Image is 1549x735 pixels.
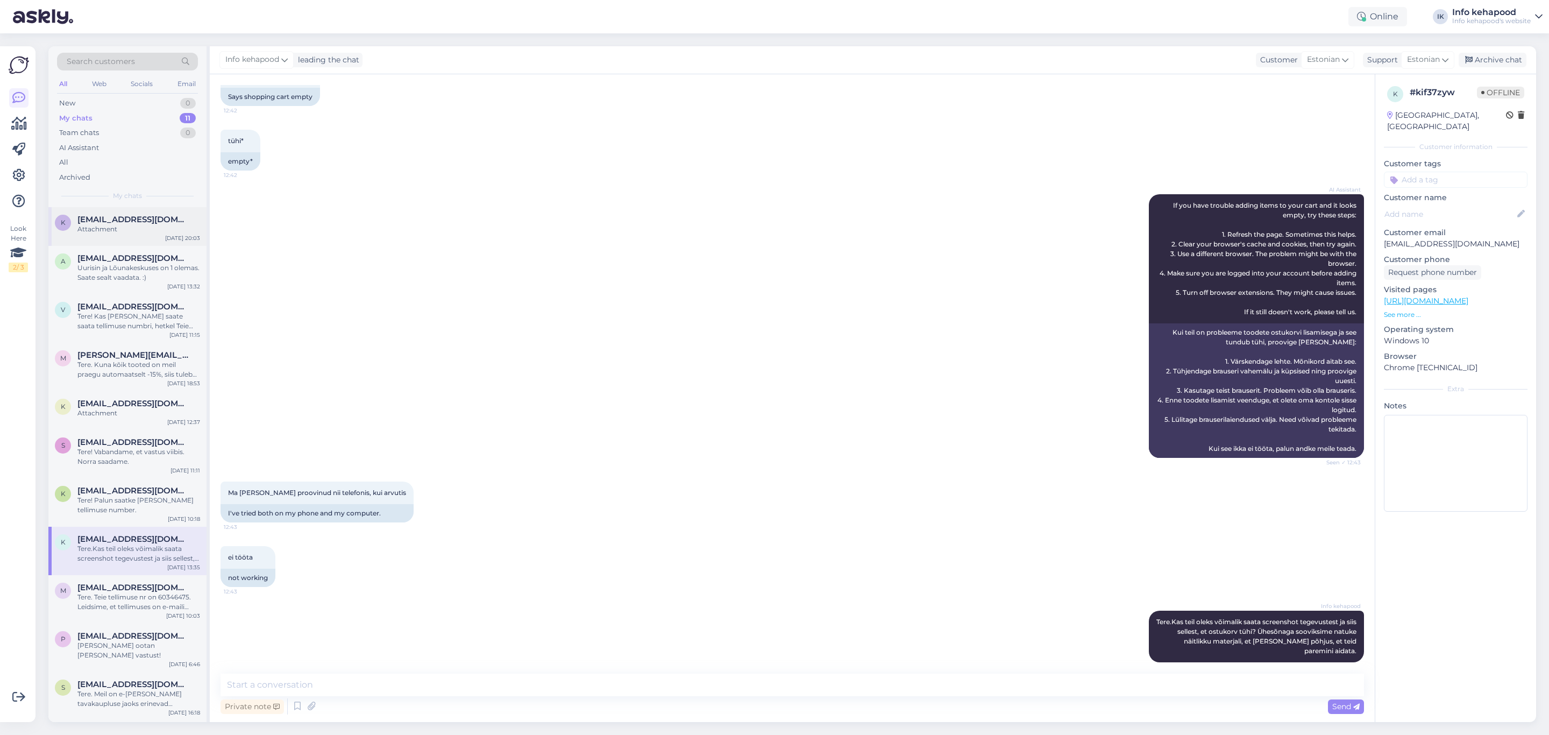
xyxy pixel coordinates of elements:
[175,77,198,91] div: Email
[60,586,66,595] span: m
[221,152,260,171] div: empty*
[77,592,200,612] div: Tere. Teie tellimuse nr on 60346475. Leidsime, et tellimuses on e-maili aadressis viga sees, seet...
[224,523,264,531] span: 12:43
[1410,86,1477,99] div: # kif37zyw
[57,77,69,91] div: All
[1393,90,1398,98] span: k
[228,553,253,561] span: ei tööta
[77,399,189,408] span: klenja.tiitsar@gmail.com
[60,354,66,362] span: m
[1320,663,1361,671] span: 13:35
[1384,227,1527,238] p: Customer email
[1384,254,1527,265] p: Customer phone
[61,635,66,643] span: p
[1320,186,1361,194] span: AI Assistant
[77,408,200,418] div: Attachment
[1384,362,1527,373] p: Chrome [TECHNICAL_ID]
[167,563,200,571] div: [DATE] 13:35
[1452,8,1543,25] a: Info kehapoodInfo kehapood's website
[221,504,414,522] div: I've tried both on my phone and my computer.
[1452,17,1531,25] div: Info kehapood's website
[61,306,65,314] span: v
[225,54,279,66] span: Info kehapood
[1407,54,1440,66] span: Estonian
[59,113,93,124] div: My chats
[1320,458,1361,467] span: Seen ✓ 12:43
[1384,351,1527,362] p: Browser
[1433,9,1448,24] div: IK
[59,128,99,138] div: Team chats
[77,447,200,467] div: Tere! Vabandame, et vastus viibis. Norra saadame.
[77,496,200,515] div: Tere! Palun saatke [PERSON_NAME] tellimuse number.
[1387,110,1506,132] div: [GEOGRAPHIC_DATA], [GEOGRAPHIC_DATA]
[1384,324,1527,335] p: Operating system
[77,360,200,379] div: Tere. Kuna kõik tooted on meil praegu automaatselt -15%, siis tulebki koodi kasutades topelt [DEM...
[228,489,406,497] span: Ma [PERSON_NAME] proovinud nii telefonis, kui arvutis
[1384,400,1527,412] p: Notes
[61,402,66,411] span: k
[1332,702,1360,711] span: Send
[1320,602,1361,610] span: Info kehapood
[224,107,264,115] span: 12:42
[1384,238,1527,250] p: [EMAIL_ADDRESS][DOMAIN_NAME]
[1384,142,1527,152] div: Customer information
[61,683,65,691] span: s
[9,263,28,272] div: 2 / 3
[67,56,135,67] span: Search customers
[180,128,196,138] div: 0
[166,612,200,620] div: [DATE] 10:03
[77,253,189,263] span: andraroosipold@gmail.com
[77,544,200,563] div: Tere.Kas teil oleks võimalik saata screenshot tegevustest ja siis sellest, et ostukorv tühi? Ühes...
[61,441,65,449] span: s
[1256,54,1298,66] div: Customer
[77,224,200,234] div: Attachment
[59,98,75,109] div: New
[77,583,189,592] span: modernneklassika@gmail.com
[1477,87,1524,98] span: Offline
[167,282,200,291] div: [DATE] 13:32
[77,312,200,331] div: Tere! Kas [PERSON_NAME] saate saata tellimuse numbri, hetkel Teie nimega ma tellimust ei leidnud.
[169,331,200,339] div: [DATE] 11:15
[9,224,28,272] div: Look Here
[77,302,189,312] span: valterelve@gmail.com
[1384,296,1468,306] a: [URL][DOMAIN_NAME]
[113,191,142,201] span: My chats
[61,218,66,227] span: k
[224,171,264,179] span: 12:42
[77,486,189,496] span: ksaarkopli@gmail.com
[180,98,196,109] div: 0
[180,113,196,124] div: 11
[1384,335,1527,347] p: Windows 10
[77,215,189,224] span: kristel.kiholane@mail.ee
[1384,158,1527,169] p: Customer tags
[77,437,189,447] span: sirlipolts@gmail.com
[77,641,200,660] div: [PERSON_NAME] ootan [PERSON_NAME] vastust!
[59,172,90,183] div: Archived
[165,234,200,242] div: [DATE] 20:03
[77,680,189,689] span: sigridsepp@hotmail.com
[1156,618,1358,655] span: Tere.Kas teil oleks võimalik saata screenshot tegevustest ja siis sellest, et ostukorv tühi? Ühes...
[129,77,155,91] div: Socials
[1384,284,1527,295] p: Visited pages
[77,631,189,641] span: pliksplaks73@hotmail.com
[224,588,264,596] span: 12:43
[167,379,200,387] div: [DATE] 18:53
[1160,201,1358,316] span: If you have trouble adding items to your cart and it looks empty, try these steps: 1. Refresh the...
[59,143,99,153] div: AI Assistant
[228,137,244,145] span: tühi*
[167,418,200,426] div: [DATE] 12:37
[1307,54,1340,66] span: Estonian
[1459,53,1526,67] div: Archive chat
[77,263,200,282] div: Uurisin ja Lõunakeskuses on 1 olemas. Saate sealt vaadata. :)
[61,490,66,498] span: k
[169,660,200,668] div: [DATE] 6:46
[1348,7,1407,26] div: Online
[1384,265,1481,280] div: Request phone number
[168,709,200,717] div: [DATE] 16:18
[61,538,66,546] span: k
[1384,192,1527,203] p: Customer name
[61,257,66,265] span: a
[1384,172,1527,188] input: Add a tag
[170,467,200,475] div: [DATE] 11:11
[294,54,359,66] div: leading the chat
